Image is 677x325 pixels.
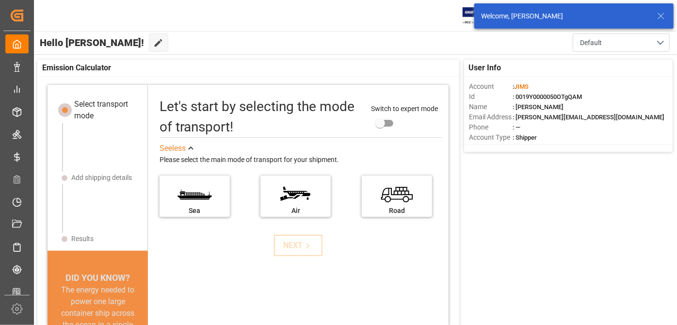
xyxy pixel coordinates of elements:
button: open menu [573,33,670,52]
div: Road [367,206,427,216]
div: DID YOU KNOW? [48,271,148,284]
div: Let's start by selecting the mode of transport! [160,97,361,137]
span: Switch to expert mode [371,105,438,113]
span: : [PERSON_NAME][EMAIL_ADDRESS][DOMAIN_NAME] [513,114,664,121]
span: Name [469,102,513,112]
button: NEXT [274,235,322,256]
div: Air [265,206,326,216]
span: Phone [469,122,513,132]
span: JIMS [514,83,529,90]
span: : [PERSON_NAME] [513,103,564,111]
div: Add shipping details [71,173,132,183]
span: Hello [PERSON_NAME]! [40,33,144,52]
span: Account [469,81,513,92]
div: Results [71,234,94,244]
span: : Shipper [513,134,537,141]
span: : — [513,124,520,131]
span: Account Type [469,132,513,143]
div: Sea [164,206,225,216]
div: Select transport mode [74,98,141,122]
span: User Info [469,62,501,74]
span: Id [469,92,513,102]
span: Email Address [469,112,513,122]
div: Welcome, [PERSON_NAME] [481,11,648,21]
span: : 0019Y0000050OTgQAM [513,93,582,100]
div: NEXT [283,240,313,251]
div: See less [160,143,186,154]
img: Exertis%20JAM%20-%20Email%20Logo.jpg_1722504956.jpg [463,7,496,24]
span: Emission Calculator [42,62,111,74]
div: Please select the main mode of transport for your shipment. [160,154,442,166]
span: Default [580,38,602,48]
span: : [513,83,529,90]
